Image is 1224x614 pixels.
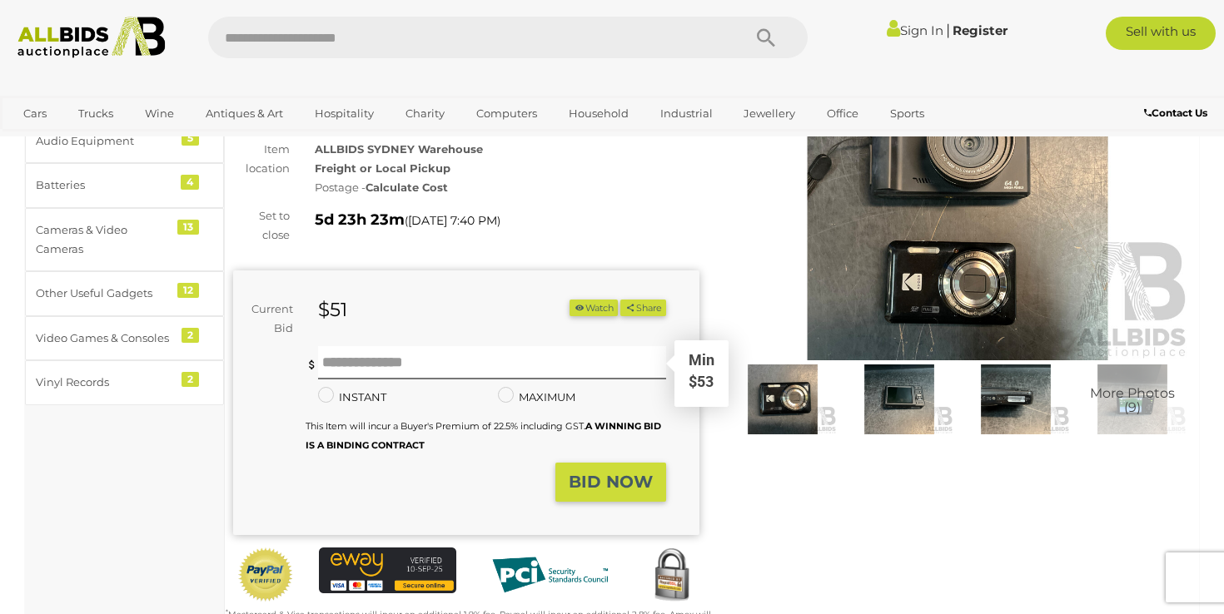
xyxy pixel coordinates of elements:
[729,364,837,434] img: KODAK Pixpro FZ55 Camera & Unbranded 4K 18x Digital Camera - Lot of 2
[395,100,455,127] a: Charity
[315,142,483,156] strong: ALLBIDS SYDNEY Warehouse
[36,329,173,348] div: Video Games & Consoles
[481,547,619,602] img: PCI DSS compliant
[25,360,224,404] a: Vinyl Records 2
[570,300,618,317] button: Watch
[724,17,808,58] button: Search
[366,181,448,194] strong: Calculate Cost
[1106,17,1216,50] a: Sell with us
[953,22,1008,38] a: Register
[1090,386,1175,415] span: More Photos (9)
[25,316,224,360] a: Video Games & Consoles 2
[465,100,548,127] a: Computers
[9,17,174,58] img: Allbids.com.au
[555,463,666,502] button: BID NOW
[304,100,385,127] a: Hospitality
[315,161,450,175] strong: Freight or Local Pickup
[887,22,943,38] a: Sign In
[195,100,294,127] a: Antiques & Art
[879,100,935,127] a: Sports
[315,210,405,229] strong: 5d 23h 23m
[1078,364,1187,434] img: KODAK Pixpro FZ55 Camera & Unbranded 4K 18x Digital Camera - Lot of 2
[181,175,199,190] div: 4
[620,300,666,317] button: Share
[237,547,294,602] img: Official PayPal Seal
[25,208,224,272] a: Cameras & Video Cameras 13
[569,472,653,492] strong: BID NOW
[25,163,224,207] a: Batteries 4
[177,283,199,298] div: 12
[67,100,124,127] a: Trucks
[315,178,699,197] div: Postage -
[12,100,57,127] a: Cars
[221,140,302,179] div: Item location
[1144,104,1212,122] a: Contact Us
[816,100,869,127] a: Office
[233,300,306,339] div: Current Bid
[649,100,724,127] a: Industrial
[182,131,199,146] div: 5
[177,220,199,235] div: 13
[1144,106,1207,119] b: Contact Us
[134,100,185,127] a: Wine
[558,100,639,127] a: Household
[724,60,1191,360] img: KODAK Pixpro FZ55 Camera & Unbranded 4K 18x Digital Camera - Lot of 2
[182,372,199,387] div: 2
[644,547,700,604] img: Secured by Rapid SSL
[36,284,173,303] div: Other Useful Gadgets
[318,388,386,407] label: INSTANT
[845,364,953,434] img: KODAK Pixpro FZ55 Camera & Unbranded 4K 18x Digital Camera - Lot of 2
[676,349,727,404] div: Min $53
[946,21,950,39] span: |
[318,298,347,321] strong: $51
[1078,364,1187,434] a: More Photos(9)
[36,131,173,151] div: Audio Equipment
[182,328,199,343] div: 2
[319,547,456,593] img: eWAY Payment Gateway
[12,127,152,155] a: [GEOGRAPHIC_DATA]
[36,220,173,260] div: Cameras & Video Cameras
[962,364,1070,434] img: KODAK Pixpro FZ55 Camera & Unbranded 4K 18x Digital Camera - Lot of 2
[25,271,224,315] a: Other Useful Gadgets 12
[306,420,661,451] small: This Item will incur a Buyer's Premium of 22.5% including GST.
[570,300,618,317] li: Watch this item
[408,213,497,228] span: [DATE] 7:40 PM
[36,373,173,392] div: Vinyl Records
[25,119,224,163] a: Audio Equipment 5
[733,100,806,127] a: Jewellery
[498,388,575,407] label: MAXIMUM
[36,176,173,195] div: Batteries
[405,214,500,227] span: ( )
[221,206,302,245] div: Set to close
